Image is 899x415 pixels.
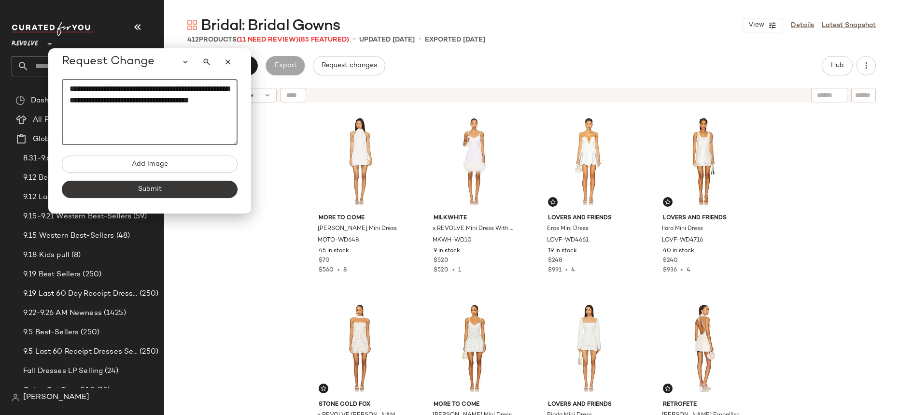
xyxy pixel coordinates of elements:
span: (85 Featured) [298,36,349,43]
button: Hub [822,56,853,75]
span: (8) [70,250,81,261]
span: 40 in stock [663,247,694,256]
img: svg%3e [187,20,197,30]
span: • [677,267,687,273]
span: Stone Cold Fox [319,401,400,409]
span: MKWH-WD10 [433,236,472,245]
img: svg%3e [15,96,25,105]
span: • [419,34,421,45]
button: View [743,18,783,32]
span: (250) [79,327,99,338]
a: Latest Snapshot [822,20,876,30]
span: $520 [434,267,449,273]
span: x REVOLVE Mini Dress With Feathers [433,225,514,233]
span: Milkwhite [434,214,515,223]
span: Fall Dresses LP Selling [23,366,103,377]
span: (250) [81,269,101,280]
img: svg%3e [321,386,326,391]
span: [PERSON_NAME] Mini Dress [318,225,397,233]
span: 9.15-9.21 Western Best-Sellers [23,211,131,222]
button: Request changes [313,56,385,75]
span: retrofete [663,401,744,409]
span: • [353,34,355,45]
span: (250) [138,288,158,300]
span: 4 [571,267,575,273]
span: $991 [548,267,562,273]
button: Add Image [62,156,238,173]
span: Ilara Mini Dress [662,225,703,233]
span: LOVF-WD4716 [662,236,703,245]
span: MOTO-WD648 [318,236,359,245]
span: Request changes [321,62,377,70]
span: 1 [458,267,461,273]
img: SCOL-WD293_V1.jpg [311,299,408,397]
span: • [562,267,571,273]
img: svg%3e [665,386,671,391]
span: Revolve [12,33,38,50]
span: 9.19 Best Sellers [23,269,81,280]
img: LOVF-WD4661_V1.jpg [540,113,637,210]
span: [PERSON_NAME] [23,392,89,403]
span: 8.31-9.6 Western Best-Sellers [23,153,128,164]
span: Lovers and Friends [663,214,744,223]
span: • [334,267,343,273]
span: $248 [548,257,562,265]
span: 9.12 Best-Sellers [23,172,82,184]
span: 45 in stock [319,247,349,256]
span: 8 [343,267,347,273]
span: Eros Mini Dress [547,225,589,233]
span: View [748,21,764,29]
img: MKWH-WD10_V1.jpg [426,113,523,210]
span: (250) [138,346,158,358]
span: (24) [103,366,118,377]
a: Details [791,20,814,30]
img: cfy_white_logo.C9jOOHJF.svg [12,22,94,36]
span: Add Image [131,160,168,168]
span: MORE TO COME [319,214,400,223]
span: Bridal: Bridal Gowns [201,16,340,36]
span: $520 [434,257,449,265]
img: ROFR-WD1015_V1.jpg [655,299,752,397]
span: 9.15 Western Best-Sellers [23,230,114,242]
span: $560 [319,267,334,273]
span: Hub [830,62,844,70]
span: (15) [95,385,111,396]
span: Lovers and Friends [548,401,630,409]
span: Going Out Tops 9.10 [23,385,95,396]
p: Exported [DATE] [425,35,485,45]
span: 9.12 Last 60 Day Receipts Dresses [23,192,138,203]
span: Lovers and Friends [548,214,630,223]
span: 4 [687,267,690,273]
div: Products [187,35,349,45]
img: MOTO-WD826_V1.jpg [426,299,523,397]
img: svg%3e [12,394,19,401]
img: svg%3e [550,199,556,205]
img: MOTO-WD648_V1.jpg [311,113,408,210]
span: 9.5 Best-Sellers [23,327,79,338]
span: LOVF-WD4661 [547,236,589,245]
span: (48) [114,230,130,242]
span: 19 in stock [548,247,577,256]
span: Dashboard [31,95,69,106]
span: (59) [131,211,147,222]
span: $70 [319,257,330,265]
p: updated [DATE] [359,35,415,45]
span: 9.18 Kids pull [23,250,70,261]
span: • [449,267,458,273]
span: (1425) [102,308,126,319]
span: (11 Need Review) [237,36,298,43]
span: $936 [663,267,677,273]
span: 9.22-9.26 AM Newness [23,308,102,319]
span: All Products [33,114,76,126]
span: MORE TO COME [434,401,515,409]
img: svg%3e [665,199,671,205]
span: 9.19 Last 60 Day Receipt Dresses Selling [23,288,138,300]
span: 9.5 Last 60 Receipt Dresses Selling [23,346,138,358]
span: $240 [663,257,678,265]
span: Global Clipboards [33,134,96,145]
span: 412 [187,36,199,43]
img: LOVF-WD4716_V1.jpg [655,113,752,210]
span: 9 in stock [434,247,460,256]
img: LOVF-WD4414_V1.jpg [540,299,637,397]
